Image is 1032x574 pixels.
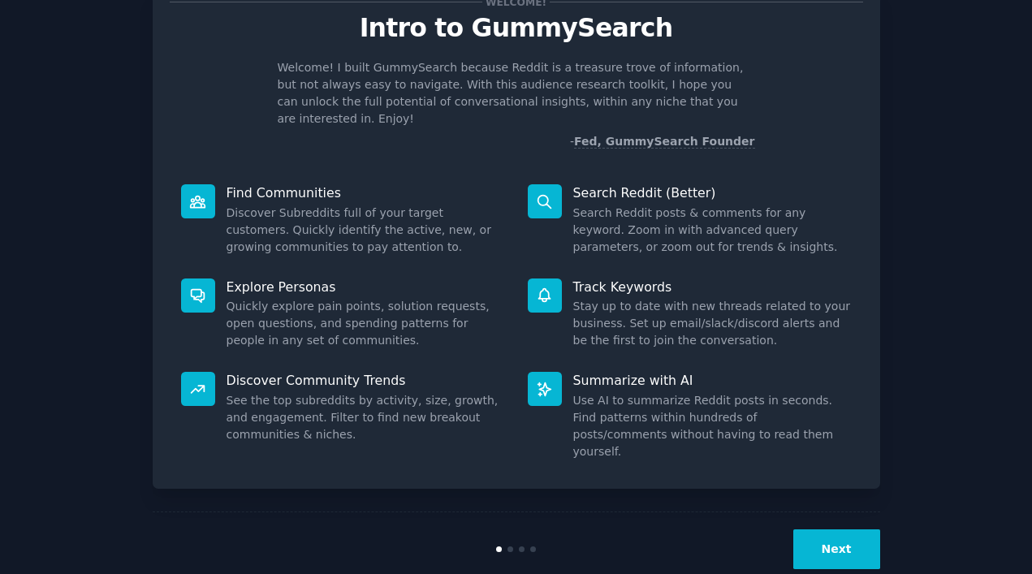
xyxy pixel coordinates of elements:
[170,14,863,42] p: Intro to GummySearch
[227,278,505,296] p: Explore Personas
[227,392,505,443] dd: See the top subreddits by activity, size, growth, and engagement. Filter to find new breakout com...
[227,372,505,389] p: Discover Community Trends
[574,135,755,149] a: Fed, GummySearch Founder
[573,278,852,296] p: Track Keywords
[573,205,852,256] dd: Search Reddit posts & comments for any keyword. Zoom in with advanced query parameters, or zoom o...
[227,184,505,201] p: Find Communities
[573,184,852,201] p: Search Reddit (Better)
[227,298,505,349] dd: Quickly explore pain points, solution requests, open questions, and spending patterns for people ...
[573,298,852,349] dd: Stay up to date with new threads related to your business. Set up email/slack/discord alerts and ...
[573,392,852,460] dd: Use AI to summarize Reddit posts in seconds. Find patterns within hundreds of posts/comments with...
[573,372,852,389] p: Summarize with AI
[793,529,880,569] button: Next
[570,133,755,150] div: -
[227,205,505,256] dd: Discover Subreddits full of your target customers. Quickly identify the active, new, or growing c...
[278,59,755,127] p: Welcome! I built GummySearch because Reddit is a treasure trove of information, but not always ea...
